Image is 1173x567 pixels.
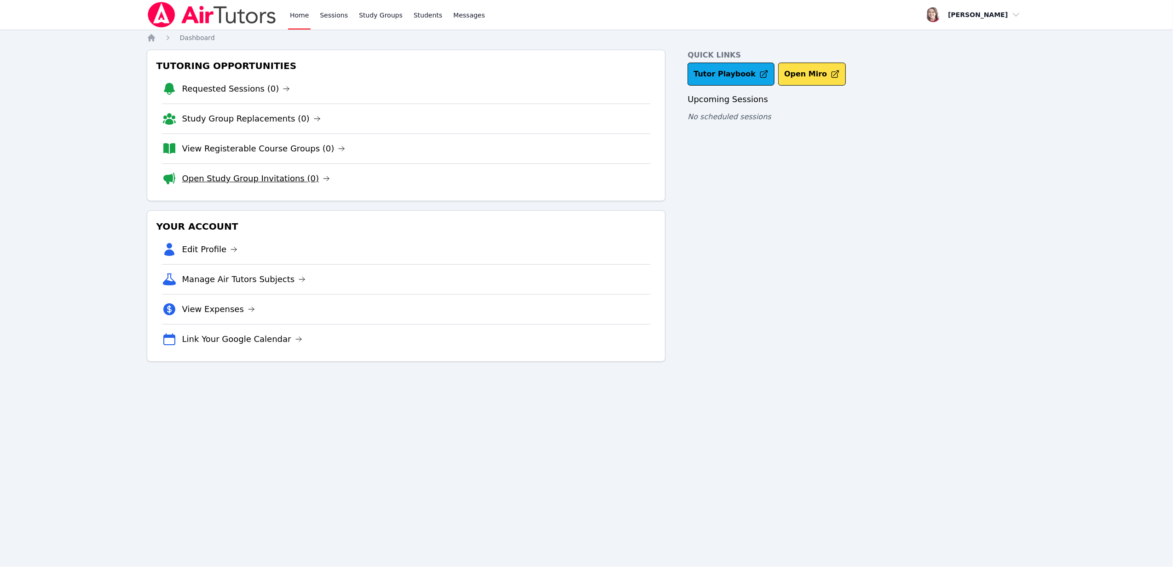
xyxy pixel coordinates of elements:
img: Air Tutors [147,2,277,28]
nav: Breadcrumb [147,33,1027,42]
a: Edit Profile [182,243,238,256]
a: Study Group Replacements (0) [182,112,321,125]
a: Link Your Google Calendar [182,333,302,346]
a: Dashboard [180,33,215,42]
a: Manage Air Tutors Subjects [182,273,306,286]
h4: Quick Links [688,50,1026,61]
span: No scheduled sessions [688,112,771,121]
a: View Expenses [182,303,255,316]
h3: Your Account [155,218,658,235]
span: Messages [453,11,485,20]
button: Open Miro [778,63,846,86]
a: Open Study Group Invitations (0) [182,172,330,185]
span: Dashboard [180,34,215,41]
h3: Tutoring Opportunities [155,58,658,74]
h3: Upcoming Sessions [688,93,1026,106]
a: Requested Sessions (0) [182,82,290,95]
a: View Registerable Course Groups (0) [182,142,346,155]
a: Tutor Playbook [688,63,774,86]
